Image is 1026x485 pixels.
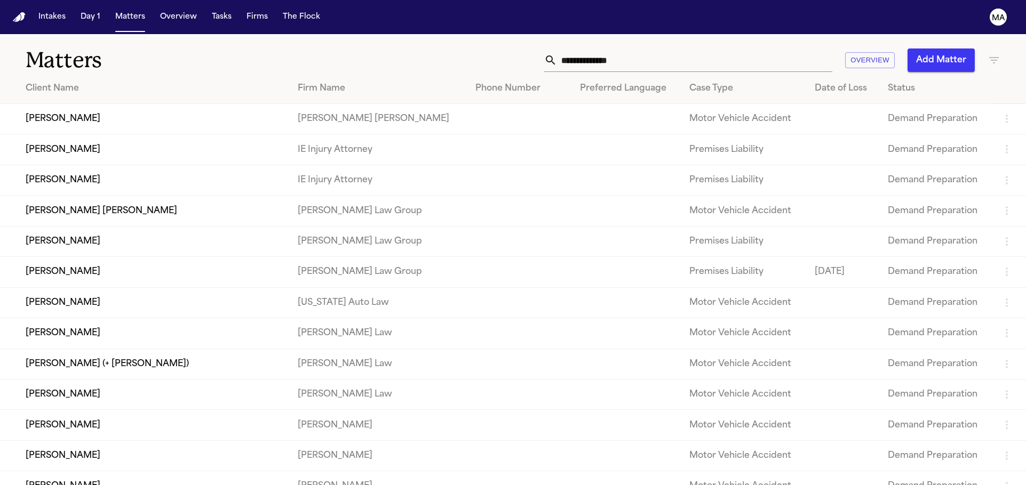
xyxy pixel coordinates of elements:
td: Motor Vehicle Accident [681,104,806,134]
td: [PERSON_NAME] [289,410,467,440]
h1: Matters [26,47,309,74]
text: MA [992,14,1005,22]
button: Tasks [208,7,236,27]
td: Motor Vehicle Accident [681,318,806,349]
td: [PERSON_NAME] Law [289,349,467,379]
td: Demand Preparation [879,410,992,440]
button: Matters [111,7,149,27]
td: Premises Liability [681,226,806,256]
td: Demand Preparation [879,134,992,165]
button: Intakes [34,7,70,27]
td: Demand Preparation [879,287,992,318]
td: Demand Preparation [879,196,992,226]
td: Motor Vehicle Accident [681,410,806,440]
button: The Flock [279,7,324,27]
button: Overview [156,7,201,27]
td: Motor Vehicle Accident [681,287,806,318]
div: Case Type [689,82,798,95]
td: Demand Preparation [879,226,992,256]
div: Status [888,82,983,95]
button: Day 1 [76,7,105,27]
td: [PERSON_NAME] [289,440,467,471]
div: Phone Number [475,82,563,95]
div: Preferred Language [580,82,672,95]
td: Demand Preparation [879,349,992,379]
td: [PERSON_NAME] Law [289,379,467,409]
td: Demand Preparation [879,257,992,287]
td: [PERSON_NAME] Law Group [289,257,467,287]
td: Demand Preparation [879,165,992,195]
div: Client Name [26,82,281,95]
td: Demand Preparation [879,379,992,409]
td: Premises Liability [681,257,806,287]
button: Add Matter [908,48,975,72]
td: [PERSON_NAME] Law Group [289,226,467,256]
a: Home [13,12,26,22]
td: [PERSON_NAME] [PERSON_NAME] [289,104,467,134]
td: Demand Preparation [879,440,992,471]
div: Date of Loss [815,82,871,95]
td: Motor Vehicle Accident [681,440,806,471]
td: Motor Vehicle Accident [681,196,806,226]
td: IE Injury Attorney [289,165,467,195]
td: Premises Liability [681,165,806,195]
td: Motor Vehicle Accident [681,349,806,379]
button: Firms [242,7,272,27]
td: Premises Liability [681,134,806,165]
img: Finch Logo [13,12,26,22]
div: Firm Name [298,82,458,95]
td: IE Injury Attorney [289,134,467,165]
td: Motor Vehicle Accident [681,379,806,409]
td: [PERSON_NAME] Law [289,318,467,349]
td: Demand Preparation [879,318,992,349]
button: Overview [845,52,895,69]
td: Demand Preparation [879,104,992,134]
td: [DATE] [806,257,879,287]
td: [US_STATE] Auto Law [289,287,467,318]
td: [PERSON_NAME] Law Group [289,196,467,226]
